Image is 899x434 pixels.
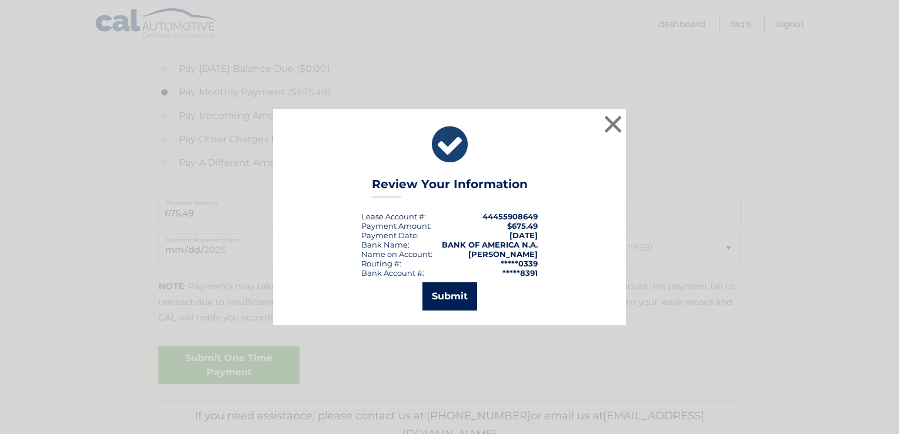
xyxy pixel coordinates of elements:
strong: 44455908649 [482,212,538,221]
div: : [361,231,419,240]
div: Bank Account #: [361,268,424,278]
strong: BANK OF AMERICA N.A. [442,240,538,249]
div: Name on Account: [361,249,432,259]
span: Payment Date [361,231,417,240]
span: $675.49 [507,221,538,231]
button: × [601,112,625,136]
span: [DATE] [510,231,538,240]
div: Bank Name: [361,240,409,249]
div: Lease Account #: [361,212,426,221]
button: Submit [422,282,477,311]
div: Payment Amount: [361,221,432,231]
h3: Review Your Information [372,177,528,198]
div: Routing #: [361,259,401,268]
strong: [PERSON_NAME] [468,249,538,259]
